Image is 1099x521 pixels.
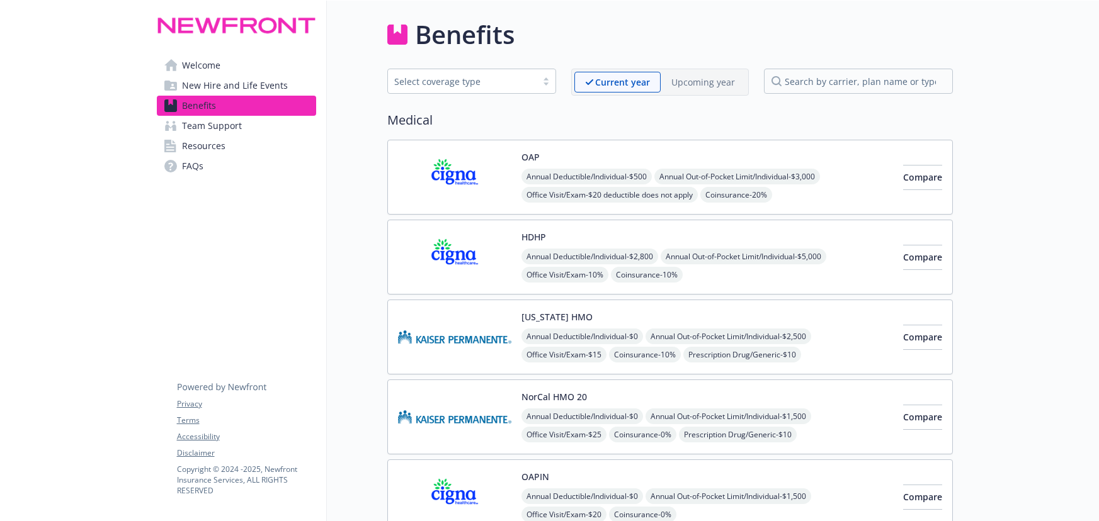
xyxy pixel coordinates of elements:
[157,96,316,116] a: Benefits
[646,408,811,424] span: Annual Out-of-Pocket Limit/Individual - $1,500
[521,390,587,403] button: NorCal HMO 20
[177,464,316,496] p: Copyright © 2024 - 2025 , Newfront Insurance Services, ALL RIGHTS RESERVED
[182,136,225,156] span: Resources
[177,415,316,426] a: Terms
[611,267,683,283] span: Coinsurance - 10%
[394,75,530,88] div: Select coverage type
[903,405,942,430] button: Compare
[157,136,316,156] a: Resources
[764,69,953,94] input: search by carrier, plan name or type
[182,76,288,96] span: New Hire and Life Events
[903,491,942,503] span: Compare
[646,488,811,504] span: Annual Out-of-Pocket Limit/Individual - $1,500
[521,488,643,504] span: Annual Deductible/Individual - $0
[903,165,942,190] button: Compare
[521,150,540,164] button: OAP
[521,470,549,483] button: OAPIN
[398,150,511,204] img: CIGNA carrier logo
[646,328,811,344] span: Annual Out-of-Pocket Limit/Individual - $2,500
[521,408,643,424] span: Annual Deductible/Individual - $0
[903,251,942,263] span: Compare
[521,267,608,283] span: Office Visit/Exam - 10%
[177,431,316,442] a: Accessibility
[177,447,316,459] a: Disclaimer
[679,427,797,442] span: Prescription Drug/Generic - $10
[521,310,593,323] button: [US_STATE] HMO
[903,331,942,343] span: Compare
[521,249,658,264] span: Annual Deductible/Individual - $2,800
[521,230,546,244] button: HDHP
[903,171,942,183] span: Compare
[415,16,515,53] h1: Benefits
[398,230,511,284] img: CIGNA carrier logo
[398,390,511,444] img: Kaiser Permanente Insurance Company carrier logo
[521,347,606,362] span: Office Visit/Exam - $15
[609,347,681,362] span: Coinsurance - 10%
[387,111,953,130] h2: Medical
[157,55,316,76] a: Welcome
[177,398,316,410] a: Privacy
[903,325,942,350] button: Compare
[182,96,216,116] span: Benefits
[182,55,220,76] span: Welcome
[903,485,942,510] button: Compare
[700,187,772,203] span: Coinsurance - 20%
[521,328,643,344] span: Annual Deductible/Individual - $0
[521,169,652,184] span: Annual Deductible/Individual - $500
[521,427,606,442] span: Office Visit/Exam - $25
[671,76,735,89] p: Upcoming year
[654,169,820,184] span: Annual Out-of-Pocket Limit/Individual - $3,000
[182,156,203,176] span: FAQs
[157,156,316,176] a: FAQs
[398,310,511,364] img: Kaiser Permanente Insurance Company carrier logo
[903,245,942,270] button: Compare
[609,427,676,442] span: Coinsurance - 0%
[595,76,650,89] p: Current year
[683,347,801,362] span: Prescription Drug/Generic - $10
[903,411,942,423] span: Compare
[157,76,316,96] a: New Hire and Life Events
[182,116,242,136] span: Team Support
[661,249,826,264] span: Annual Out-of-Pocket Limit/Individual - $5,000
[157,116,316,136] a: Team Support
[521,187,698,203] span: Office Visit/Exam - $20 deductible does not apply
